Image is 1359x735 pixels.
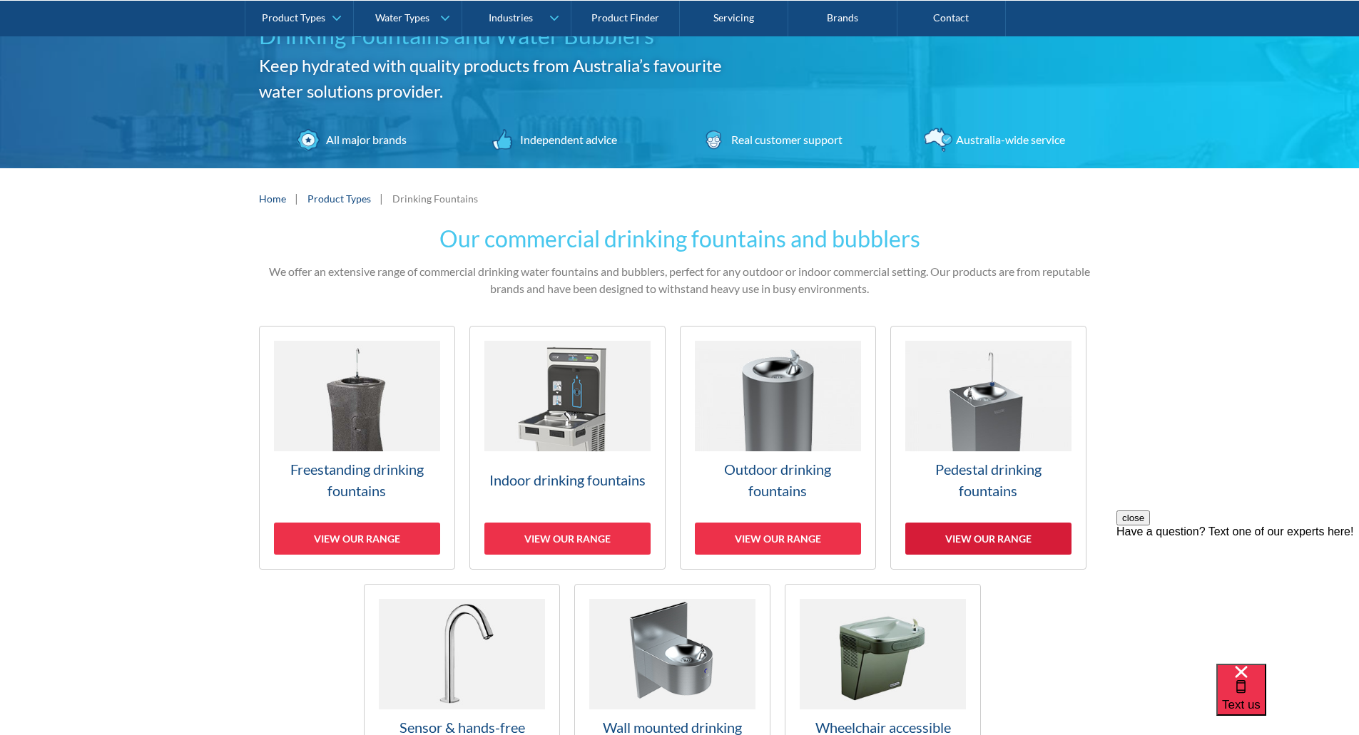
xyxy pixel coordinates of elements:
div: Independent advice [516,131,617,148]
h3: Freestanding drinking fountains [274,458,440,501]
a: Indoor drinking fountainsView our range [469,326,666,570]
div: View our range [484,523,651,555]
iframe: podium webchat widget prompt [1116,510,1359,682]
a: Product Types [307,191,371,206]
div: Drinking Fountains [392,191,478,206]
div: | [293,190,300,207]
p: We offer an extensive range of commercial drinking water fountains and bubblers, perfect for any ... [259,263,1101,297]
a: Freestanding drinking fountainsView our range [259,326,455,570]
div: | [378,190,385,207]
a: Outdoor drinking fountainsView our range [680,326,876,570]
a: Home [259,191,286,206]
h2: Our commercial drinking fountains and bubblers [259,222,1101,256]
div: View our range [695,523,861,555]
iframe: podium webchat widget bubble [1216,664,1359,735]
div: Product Types [262,11,325,24]
h3: Pedestal drinking fountains [905,458,1072,501]
h3: Indoor drinking fountains [484,469,651,490]
div: Industries [489,11,533,24]
a: Pedestal drinking fountainsView our range [890,326,1086,570]
h3: Outdoor drinking fountains [695,458,861,501]
div: View our range [905,523,1072,555]
div: View our range [274,523,440,555]
div: Australia-wide service [952,131,1065,148]
h2: Keep hydrated with quality products from Australia’s favourite water solutions provider. [259,53,744,104]
div: Real customer support [728,131,843,148]
div: Water Types [375,11,429,24]
div: All major brands [322,131,407,148]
